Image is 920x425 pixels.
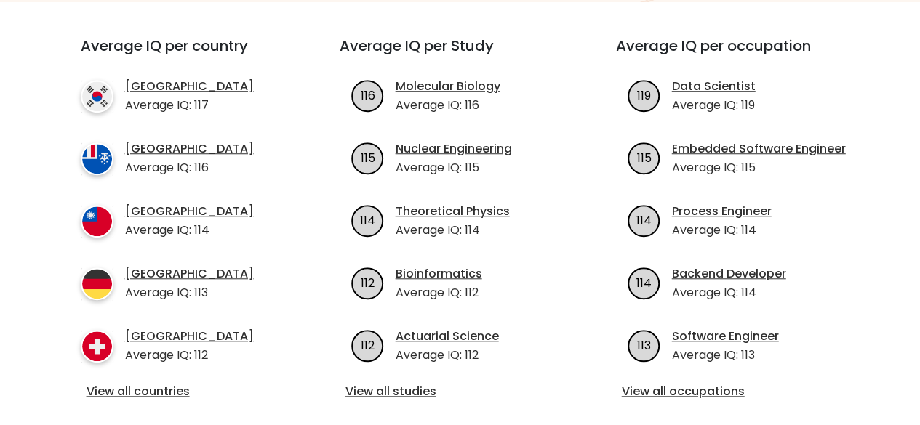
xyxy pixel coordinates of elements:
h3: Average IQ per occupation [616,37,857,72]
text: 114 [636,274,652,291]
p: Average IQ: 115 [396,159,512,177]
p: Average IQ: 112 [396,284,482,301]
text: 115 [360,149,375,166]
a: Embedded Software Engineer [672,140,846,158]
a: View all studies [345,383,575,400]
p: Average IQ: 112 [396,347,499,364]
p: Average IQ: 114 [672,284,786,301]
p: Average IQ: 114 [672,222,772,239]
p: Average IQ: 114 [396,222,510,239]
img: country [81,330,113,363]
a: Actuarial Science [396,328,499,345]
p: Average IQ: 113 [125,284,254,301]
h3: Average IQ per country [81,37,287,72]
a: Bioinformatics [396,265,482,283]
h3: Average IQ per Study [340,37,581,72]
p: Average IQ: 116 [125,159,254,177]
a: Software Engineer [672,328,779,345]
a: Molecular Biology [396,78,500,95]
p: Average IQ: 116 [396,97,500,114]
img: country [81,142,113,175]
p: Average IQ: 113 [672,347,779,364]
a: [GEOGRAPHIC_DATA] [125,265,254,283]
a: Backend Developer [672,265,786,283]
text: 113 [637,336,651,353]
text: 114 [636,211,652,228]
a: [GEOGRAPHIC_DATA] [125,328,254,345]
p: Average IQ: 114 [125,222,254,239]
p: Average IQ: 112 [125,347,254,364]
text: 114 [360,211,375,228]
a: [GEOGRAPHIC_DATA] [125,203,254,220]
a: [GEOGRAPHIC_DATA] [125,78,254,95]
text: 116 [360,86,375,103]
text: 115 [636,149,651,166]
a: View all countries [87,383,281,400]
img: country [81,80,113,113]
p: Average IQ: 119 [672,97,756,114]
text: 119 [637,86,651,103]
a: Data Scientist [672,78,756,95]
a: Nuclear Engineering [396,140,512,158]
img: country [81,205,113,238]
text: 112 [361,336,375,353]
text: 112 [361,274,375,291]
a: View all occupations [622,383,852,400]
a: Process Engineer [672,203,772,220]
img: country [81,267,113,300]
p: Average IQ: 115 [672,159,846,177]
p: Average IQ: 117 [125,97,254,114]
a: Theoretical Physics [396,203,510,220]
a: [GEOGRAPHIC_DATA] [125,140,254,158]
